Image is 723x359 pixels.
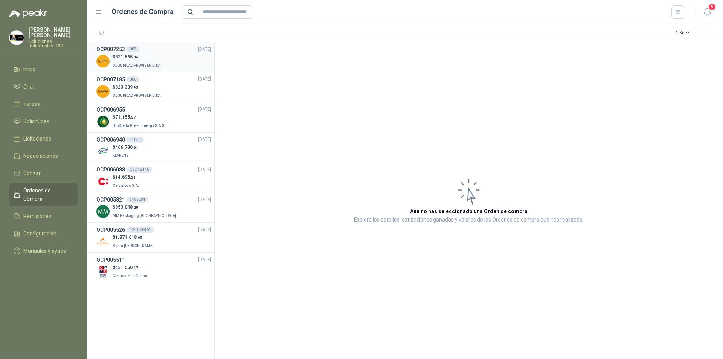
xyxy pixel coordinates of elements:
[130,175,136,179] span: ,31
[96,165,125,174] h3: OCP006088
[96,75,125,84] h3: OCP007185
[23,212,51,220] span: Remisiones
[113,93,160,98] span: SEGURIDAD PROVISER LTDA
[9,114,78,128] a: Solicitudes
[113,264,149,271] p: $
[23,247,66,255] span: Manuales y ayuda
[133,266,138,270] span: ,17
[23,65,35,73] span: Inicio
[9,131,78,146] a: Licitaciones
[9,79,78,94] a: Chat
[23,100,40,108] span: Tareas
[133,55,138,59] span: ,34
[96,226,125,234] h3: OCP005526
[700,5,714,19] button: 5
[96,85,110,98] img: Company Logo
[130,115,136,119] span: ,57
[198,46,211,53] span: [DATE]
[676,27,714,39] div: 1 - 8 de 8
[708,3,716,11] span: 5
[9,183,78,206] a: Órdenes de Compra
[113,204,178,211] p: $
[96,136,211,159] a: OCP00694051058[DATE] Company Logo$466.730,61KLARENS
[113,124,165,128] span: BioCosta Green Energy S.A.S
[9,244,78,258] a: Manuales y ayuda
[113,114,166,121] p: $
[113,214,176,218] span: MM Packaging [GEOGRAPHIC_DATA]
[9,166,78,180] a: Cotizar
[96,105,125,114] h3: OCP006955
[9,226,78,241] a: Configuración
[115,145,138,150] span: 466.730
[96,226,211,249] a: OCP00552612-OC-6464[DATE] Company Logo$1.871.618,65Santa [PERSON_NAME]
[96,235,110,248] img: Company Logo
[96,256,211,280] a: OCP005511[DATE] Company Logo$431.550,17Gimnasio La Colina
[96,265,110,278] img: Company Logo
[115,84,138,90] span: 323.309
[198,106,211,113] span: [DATE]
[198,226,211,234] span: [DATE]
[115,115,136,120] span: 71.155
[9,31,24,45] img: Company Logo
[113,174,140,181] p: $
[113,144,138,151] p: $
[96,256,125,264] h3: OCP005511
[96,45,125,53] h3: OCP007253
[115,54,138,60] span: 831.565
[113,53,162,61] p: $
[354,215,584,225] p: Explora los detalles, cotizaciones ganadas y valores de las Órdenes de compra que has realizado.
[9,209,78,223] a: Remisiones
[29,27,78,38] p: [PERSON_NAME] [PERSON_NAME]
[9,62,78,76] a: Inicio
[96,115,110,128] img: Company Logo
[96,205,110,218] img: Company Logo
[198,76,211,83] span: [DATE]
[96,196,125,204] h3: OCP005821
[23,152,58,160] span: Negociaciones
[198,136,211,143] span: [DATE]
[127,197,148,203] div: 2105281
[96,165,211,189] a: OCP006088OSC 42146[DATE] Company Logo$14.695,31Calzatodo S.A.
[113,234,155,241] p: $
[96,55,110,68] img: Company Logo
[127,137,144,143] div: 51058
[9,97,78,111] a: Tareas
[133,205,138,209] span: ,20
[96,105,211,129] a: OCP006955[DATE] Company Logo$71.155,57BioCosta Green Energy S.A.S
[96,145,110,158] img: Company Logo
[113,63,160,67] span: SEGURIDAD PROVISER LTDA
[111,6,174,17] h1: Órdenes de Compra
[113,244,154,248] span: Santa [PERSON_NAME]
[113,274,147,278] span: Gimnasio La Colina
[23,169,41,177] span: Cotizar
[133,85,138,89] span: ,43
[9,9,47,18] img: Logo peakr
[23,82,35,91] span: Chat
[115,265,138,270] span: 431.550
[9,149,78,163] a: Negociaciones
[410,207,528,215] h3: Aún no has seleccionado una Orden de compra
[127,227,154,233] div: 12-OC-6464
[113,153,129,157] span: KLARENS
[198,166,211,173] span: [DATE]
[96,175,110,188] img: Company Logo
[96,196,211,219] a: OCP0058212105281[DATE] Company Logo$353.048,20MM Packaging [GEOGRAPHIC_DATA]
[115,235,142,240] span: 1.871.618
[127,167,152,173] div: OSC 42146
[127,76,139,82] div: 006
[198,196,211,203] span: [DATE]
[113,183,139,188] span: Calzatodo S.A.
[96,136,125,144] h3: OCP006940
[115,205,138,210] span: 353.048
[23,134,51,143] span: Licitaciones
[29,39,78,48] p: Soluciones Industriales D&D
[23,186,70,203] span: Órdenes de Compra
[23,117,49,125] span: Solicitudes
[127,46,139,52] div: 008
[23,229,56,238] span: Configuración
[96,75,211,99] a: OCP007185006[DATE] Company Logo$323.309,43SEGURIDAD PROVISER LTDA
[113,84,162,91] p: $
[96,45,211,69] a: OCP007253008[DATE] Company Logo$831.565,34SEGURIDAD PROVISER LTDA
[115,174,136,180] span: 14.695
[198,256,211,263] span: [DATE]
